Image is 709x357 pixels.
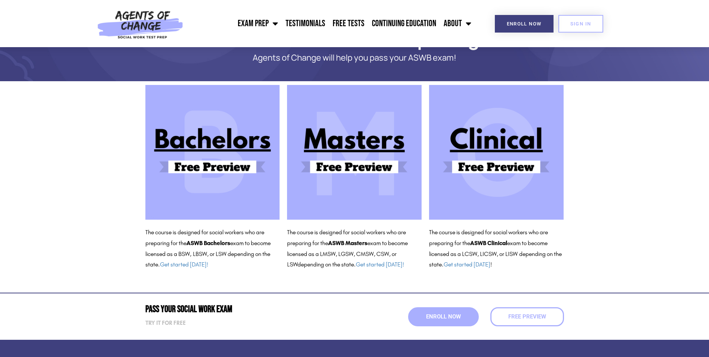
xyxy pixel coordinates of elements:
[187,14,475,33] nav: Menu
[145,227,280,270] p: The course is designed for social workers who are preparing for the exam to become licensed as a ...
[508,314,546,320] span: Free Preview
[444,261,490,268] a: Get started [DATE]
[408,307,479,326] a: Enroll Now
[145,305,351,314] h2: Pass Your Social Work Exam
[145,320,186,326] strong: Try it for free
[558,15,603,33] a: SIGN IN
[329,14,368,33] a: Free Tests
[160,261,208,268] a: Get started [DATE]!
[429,227,564,270] p: The course is designed for social workers who are preparing for the exam to become licensed as a ...
[440,14,475,33] a: About
[328,239,367,247] b: ASWB Masters
[234,14,282,33] a: Exam Prep
[282,14,329,33] a: Testimonials
[507,21,542,26] span: Enroll Now
[426,314,461,320] span: Enroll Now
[442,261,492,268] span: . !
[187,239,230,247] b: ASWB Bachelors
[490,307,564,326] a: Free Preview
[287,227,422,270] p: The course is designed for social workers who are preparing for the exam to become licensed as a ...
[570,21,591,26] span: SIGN IN
[298,261,404,268] span: depending on the state.
[172,53,538,62] p: Agents of Change will help you pass your ASWB exam!
[470,239,507,247] b: ASWB Clinical
[356,261,404,268] a: Get started [DATE]!
[368,14,440,33] a: Continuing Education
[495,15,554,33] a: Enroll Now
